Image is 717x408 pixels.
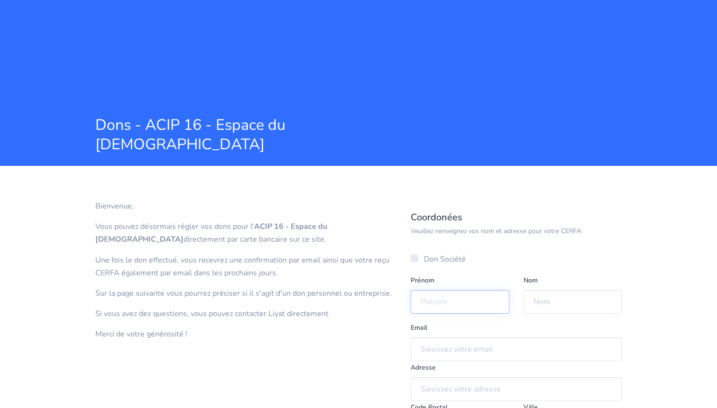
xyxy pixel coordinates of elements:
[524,290,622,314] input: Nom
[411,337,622,361] input: Saisissez votre email
[95,254,396,280] p: Une fois le don effectué, vous recevrez une confirmation par email ainsi que votre reçu CERFA éga...
[411,226,622,237] p: Veuillez renseignez vos nom et adresse pour votre CERFA
[95,115,441,154] span: Dons - ACIP 16 - Espace du [DEMOGRAPHIC_DATA]
[411,275,434,286] label: Prénom
[95,220,396,246] p: Vous pouvez désormais régler vos dons pour l' directement par carte bancaire sur ce site.
[424,252,466,266] label: Don Société
[95,287,396,300] p: Sur la page suivante vous pourrez préciser si il s'agit d'un don personnel ou entreprise.
[411,322,427,334] label: Email
[411,362,436,373] label: Adresse
[95,200,396,213] p: Bienvenue,
[411,290,509,314] input: Prénom
[95,328,396,341] p: Merci de votre générosité !
[95,308,396,320] p: Si vous avez des questions, vous pouvez contacter Liyat directement
[524,275,538,286] label: Nom
[411,211,622,224] h5: Coordonées
[411,377,622,401] input: Saisissez votre adresse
